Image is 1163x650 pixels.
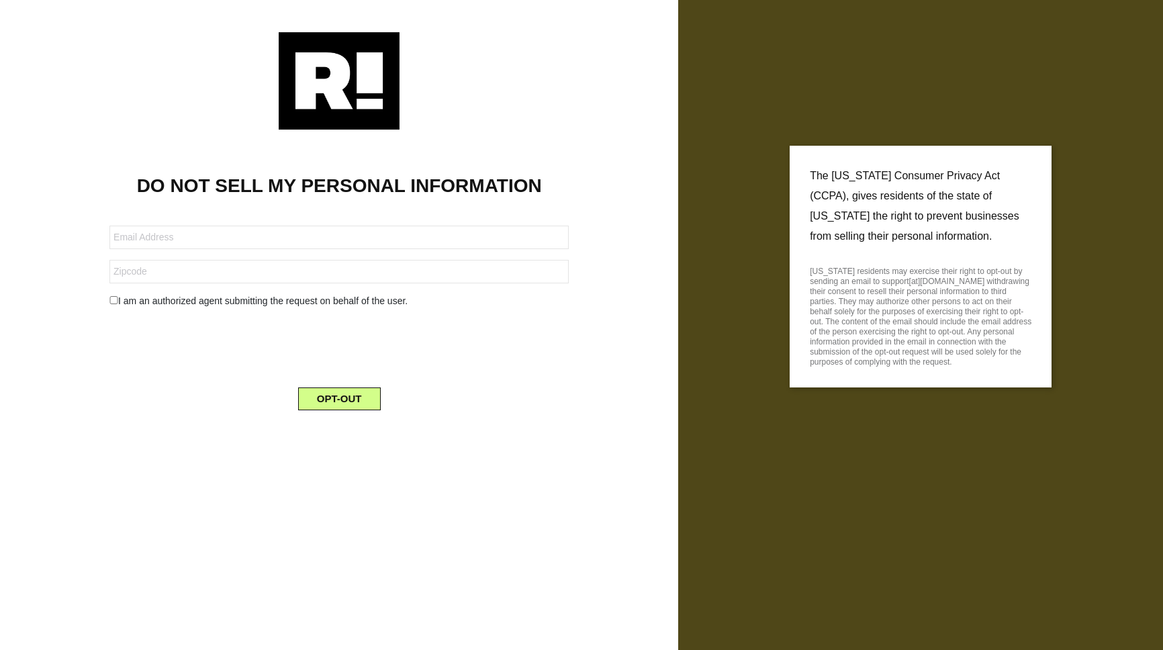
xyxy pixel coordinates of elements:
[99,294,579,308] div: I am an authorized agent submitting the request on behalf of the user.
[810,263,1031,367] p: [US_STATE] residents may exercise their right to opt-out by sending an email to support[at][DOMAI...
[237,319,441,371] iframe: reCAPTCHA
[109,260,569,283] input: Zipcode
[20,175,658,197] h1: DO NOT SELL MY PERSONAL INFORMATION
[810,166,1031,246] p: The [US_STATE] Consumer Privacy Act (CCPA), gives residents of the state of [US_STATE] the right ...
[298,387,381,410] button: OPT-OUT
[109,226,569,249] input: Email Address
[279,32,400,130] img: Retention.com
